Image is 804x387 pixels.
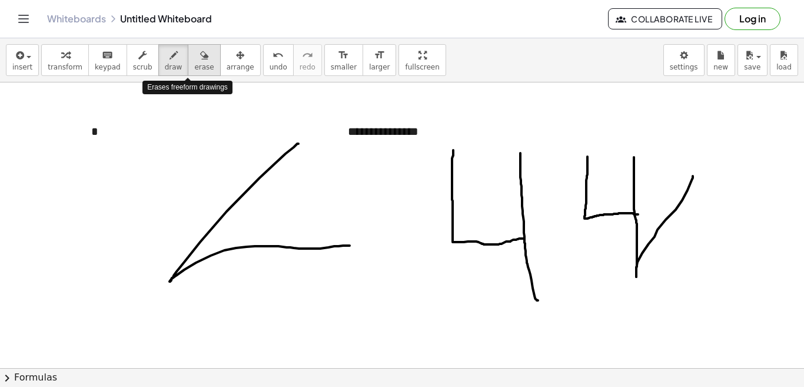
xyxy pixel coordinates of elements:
span: smaller [331,63,357,71]
button: format_sizelarger [363,44,396,76]
i: undo [273,48,284,62]
span: keypad [95,63,121,71]
span: load [776,63,792,71]
button: erase [188,44,220,76]
div: Erases freeform drawings [142,81,232,94]
span: undo [270,63,287,71]
button: settings [663,44,705,76]
button: draw [158,44,189,76]
i: redo [302,48,313,62]
button: arrange [220,44,261,76]
span: fullscreen [405,63,439,71]
button: new [707,44,735,76]
button: load [770,44,798,76]
i: keyboard [102,48,113,62]
button: transform [41,44,89,76]
i: format_size [374,48,385,62]
span: save [744,63,760,71]
span: transform [48,63,82,71]
button: fullscreen [398,44,446,76]
span: larger [369,63,390,71]
span: redo [300,63,315,71]
span: new [713,63,728,71]
button: format_sizesmaller [324,44,363,76]
span: insert [12,63,32,71]
span: settings [670,63,698,71]
span: Collaborate Live [618,14,712,24]
span: scrub [133,63,152,71]
button: insert [6,44,39,76]
button: scrub [127,44,159,76]
span: arrange [227,63,254,71]
a: Whiteboards [47,13,106,25]
button: Log in [725,8,780,30]
button: redoredo [293,44,322,76]
i: format_size [338,48,349,62]
span: draw [165,63,182,71]
button: undoundo [263,44,294,76]
button: Toggle navigation [14,9,33,28]
button: Collaborate Live [608,8,722,29]
button: save [737,44,768,76]
span: erase [194,63,214,71]
button: keyboardkeypad [88,44,127,76]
